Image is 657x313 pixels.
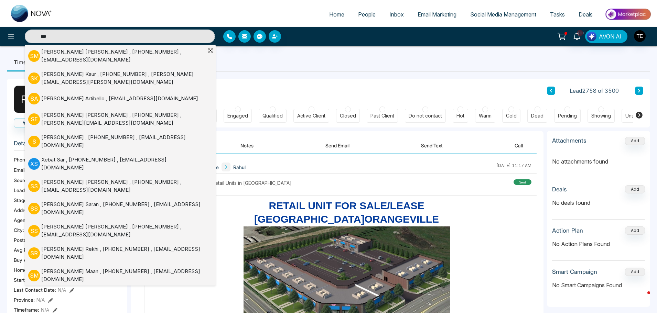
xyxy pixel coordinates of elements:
span: Inbox [389,11,404,18]
span: Source: [14,177,31,184]
p: S S [28,203,40,214]
span: City : [14,226,24,234]
button: Add [625,185,645,193]
button: Notes [227,138,267,153]
span: Email Marketing [418,11,456,18]
img: Nova CRM Logo [11,5,52,22]
div: Warm [479,112,492,119]
h3: Action Plan [552,227,583,234]
p: S M [28,50,40,62]
div: Do not contact [409,112,442,119]
button: Add [625,137,645,145]
button: Call [14,118,47,128]
a: Social Media Management [463,8,543,21]
span: Start Date : [14,276,38,283]
span: Tasks [550,11,565,18]
iframe: Intercom live chat [634,290,650,306]
div: [DATE] 11:17 AM [496,163,531,171]
div: [PERSON_NAME] [PERSON_NAME] , [PHONE_NUMBER] , [EMAIL_ADDRESS][DOMAIN_NAME] [41,48,205,64]
div: Closed [340,112,356,119]
div: sent [514,179,531,185]
div: [PERSON_NAME] [PERSON_NAME] , [PHONE_NUMBER] , [EMAIL_ADDRESS][DOMAIN_NAME] [41,223,205,238]
div: Qualified [262,112,283,119]
h3: Deals [552,186,567,193]
span: N/A [36,296,45,303]
button: Send Text [407,138,456,153]
a: Home [322,8,351,21]
p: S S [28,225,40,237]
div: [PERSON_NAME] Saran , [PHONE_NUMBER] , [EMAIL_ADDRESS][DOMAIN_NAME] [41,201,205,216]
a: Deals [572,8,600,21]
div: Engaged [227,112,248,119]
div: Pending [558,112,577,119]
img: Market-place.gif [603,7,653,22]
span: Social Media Management [470,11,536,18]
div: Xebat Sar , [PHONE_NUMBER] , [EMAIL_ADDRESS][DOMAIN_NAME] [41,156,205,171]
span: Stage: [14,197,28,204]
div: [PERSON_NAME] Rekhi , [PHONE_NUMBER] , [EMAIL_ADDRESS][DOMAIN_NAME] [41,245,205,261]
div: [PERSON_NAME] Artibello , [EMAIL_ADDRESS][DOMAIN_NAME] [41,95,198,103]
p: S E [28,113,40,125]
button: AVON AI [585,30,627,43]
p: S M [28,270,40,281]
button: Call [501,138,537,153]
h3: Smart Campaign [552,268,597,275]
span: Lead Type: [14,187,39,194]
p: No Smart Campaigns Found [552,281,645,289]
div: [PERSON_NAME] , [PHONE_NUMBER] , [EMAIL_ADDRESS][DOMAIN_NAME] [41,134,205,149]
div: Past Client [370,112,394,119]
span: People [358,11,376,18]
span: Agent: [14,216,29,224]
p: S K [28,72,40,84]
h3: Details [14,140,120,150]
img: User Avatar [634,30,646,42]
p: No Action Plans Found [552,240,645,248]
a: Email Marketing [411,8,463,21]
p: No attachments found [552,152,645,166]
button: Add [625,268,645,276]
p: X S [28,158,40,170]
span: Add [625,137,645,143]
li: Timeline [7,53,42,71]
button: Add [625,226,645,235]
span: Email: [14,166,27,174]
span: Phone: [14,156,29,163]
span: Home [329,11,344,18]
div: Unspecified [625,112,653,119]
span: Province : [14,296,35,303]
span: Buy Area : [14,256,36,264]
p: S [28,136,40,147]
span: Home Type : [14,266,41,273]
p: S S [28,180,40,192]
img: Lead Flow [587,32,596,41]
span: Postal Code : [14,236,42,244]
div: Active Client [297,112,325,119]
p: S A [28,93,40,104]
span: AVON AI [599,32,622,41]
a: Tasks [543,8,572,21]
a: 10+ [569,30,585,42]
div: Cold [506,112,517,119]
span: Deals [579,11,593,18]
div: Hot [456,112,464,119]
div: Showing [591,112,611,119]
a: Inbox [383,8,411,21]
p: No deals found [552,199,645,207]
div: [PERSON_NAME] Kaur , [PHONE_NUMBER] , [PERSON_NAME][EMAIL_ADDRESS][PERSON_NAME][DOMAIN_NAME] [41,70,205,86]
span: Last Contact Date : [14,286,56,293]
span: Sale / Lease Retail Units in [GEOGRAPHIC_DATA] [182,179,292,187]
h3: Attachments [552,137,586,144]
a: People [351,8,383,21]
span: Address: [14,206,43,214]
span: N/A [58,286,66,293]
p: S R [28,247,40,259]
div: [PERSON_NAME] [PERSON_NAME] , [PHONE_NUMBER] , [EMAIL_ADDRESS][DOMAIN_NAME] [41,178,205,194]
div: R B [14,86,41,113]
div: [PERSON_NAME] [PERSON_NAME] , [PHONE_NUMBER] , [PERSON_NAME][EMAIL_ADDRESS][DOMAIN_NAME] [41,111,205,127]
div: [PERSON_NAME] Maan , [PHONE_NUMBER] , [EMAIL_ADDRESS][DOMAIN_NAME] [41,268,205,283]
span: Lead 2758 of 3500 [570,87,619,95]
div: Dead [531,112,543,119]
span: 10+ [577,30,583,36]
span: Rahul [233,164,246,171]
span: Avg Property Price : [14,246,57,254]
